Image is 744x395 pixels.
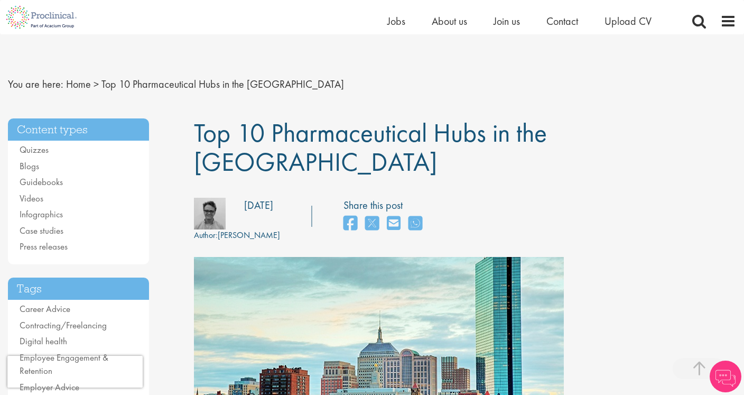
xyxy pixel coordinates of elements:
a: Join us [494,14,520,28]
h3: Tags [8,278,149,300]
a: Digital health [20,335,67,347]
a: Employer Advice [20,381,79,393]
a: Contact [546,14,578,28]
div: [DATE] [244,198,273,213]
div: [PERSON_NAME] [194,229,280,242]
a: Press releases [20,241,68,252]
a: share on facebook [343,213,357,235]
a: Career Advice [20,303,70,315]
a: share on email [387,213,401,235]
a: Employee Engagement & Retention [20,352,108,377]
a: Upload CV [604,14,652,28]
a: breadcrumb link [66,77,91,91]
a: Contracting/Freelancing [20,319,107,331]
a: Guidebooks [20,176,63,188]
span: You are here: [8,77,63,91]
span: Top 10 Pharmaceutical Hubs in the [GEOGRAPHIC_DATA] [101,77,344,91]
label: Share this post [343,198,427,213]
a: Case studies [20,225,63,236]
span: Top 10 Pharmaceutical Hubs in the [GEOGRAPHIC_DATA] [194,116,547,179]
a: Infographics [20,208,63,220]
a: share on whats app [408,213,422,235]
a: Videos [20,192,43,204]
span: > [94,77,99,91]
a: Blogs [20,160,39,172]
a: Quizzes [20,144,49,155]
a: Jobs [387,14,405,28]
a: share on twitter [365,213,379,235]
h3: Content types [8,118,149,141]
span: Author: [194,229,218,241]
img: fb6cd5f0-fa1d-4d4c-83a8-08d6cc4cf00b [194,198,226,229]
a: About us [432,14,467,28]
img: Chatbot [710,361,741,392]
iframe: reCAPTCHA [7,356,143,388]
